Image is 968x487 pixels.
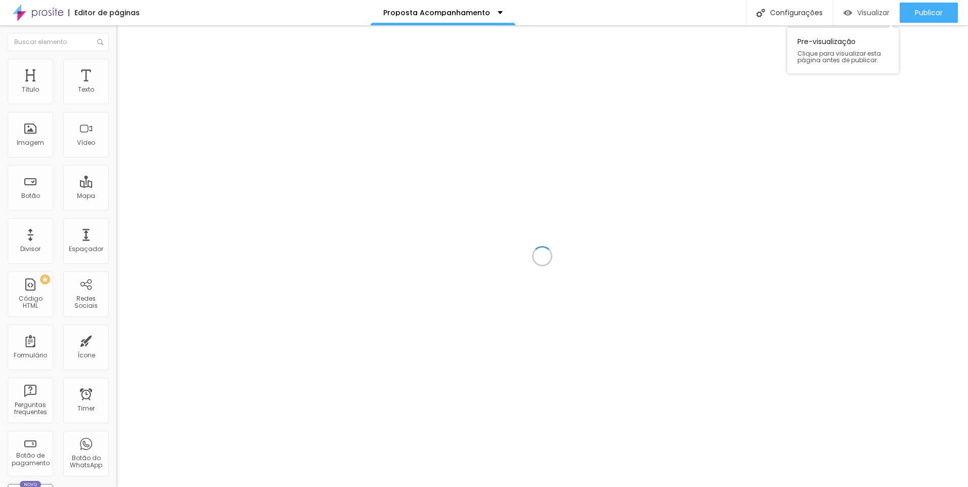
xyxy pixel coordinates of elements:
div: Espaçador [69,246,103,253]
span: Visualizar [857,9,890,17]
div: Texto [78,86,94,93]
input: Buscar elemento [8,33,109,51]
div: Botão [21,192,40,199]
span: Clique para visualizar esta página antes de publicar. [797,50,889,63]
div: Timer [77,405,95,412]
div: Divisor [20,246,41,253]
p: Proposta Acompanhamento [383,9,490,16]
div: Vídeo [77,139,95,146]
div: Botão do WhatsApp [66,455,106,469]
div: Ícone [77,352,95,359]
button: Visualizar [833,3,900,23]
div: Mapa [77,192,95,199]
img: view-1.svg [843,9,852,17]
div: Pre-visualização [787,28,899,73]
div: Botão de pagamento [10,452,50,467]
button: Publicar [900,3,958,23]
div: Código HTML [10,295,50,310]
div: Editor de páginas [68,9,140,16]
div: Título [22,86,39,93]
img: Icone [756,9,765,17]
span: Publicar [915,9,943,17]
div: Formulário [14,352,47,359]
div: Perguntas frequentes [10,401,50,416]
img: Icone [97,39,103,45]
div: Redes Sociais [66,295,106,310]
div: Imagem [17,139,44,146]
